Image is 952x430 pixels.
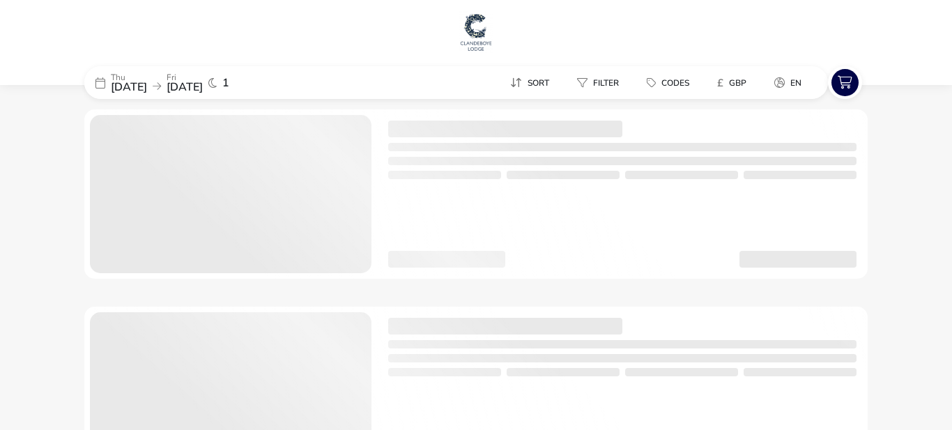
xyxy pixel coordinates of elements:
button: en [763,72,813,93]
span: Sort [528,77,549,89]
i: £ [717,76,723,90]
naf-pibe-menu-bar-item: Codes [636,72,706,93]
naf-pibe-menu-bar-item: en [763,72,818,93]
span: Filter [593,77,619,89]
span: [DATE] [111,79,147,95]
naf-pibe-menu-bar-item: Filter [566,72,636,93]
div: Thu[DATE]Fri[DATE]1 [84,66,293,99]
naf-pibe-menu-bar-item: £GBP [706,72,763,93]
p: Fri [167,73,203,82]
button: Sort [499,72,560,93]
button: Codes [636,72,700,93]
button: £GBP [706,72,758,93]
naf-pibe-menu-bar-item: Sort [499,72,566,93]
span: GBP [729,77,746,89]
span: en [790,77,801,89]
button: Filter [566,72,630,93]
span: Codes [661,77,689,89]
span: 1 [222,77,229,89]
p: Thu [111,73,147,82]
img: Main Website [459,11,493,53]
span: [DATE] [167,79,203,95]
